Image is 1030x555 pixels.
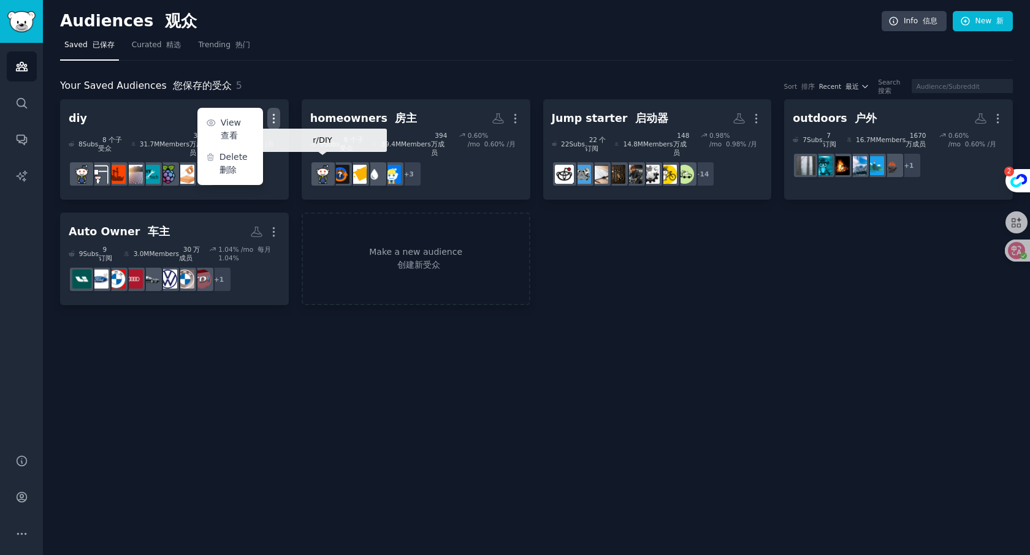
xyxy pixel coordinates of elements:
img: Roofing [348,165,367,184]
a: Make a new audience 创建新受众 [302,213,530,305]
img: DIY_tech [141,165,160,184]
img: liautoinvestors [72,270,91,289]
div: outdoors [793,111,877,126]
img: Volkswagen [158,270,177,289]
font: 已保存 [93,40,115,49]
img: Tools [606,165,625,184]
img: CarTalkUK [141,270,160,289]
img: NightVision [814,156,833,175]
img: Construction [382,165,401,184]
div: 0.60 % /mo [948,131,1004,148]
div: Sort [784,82,815,91]
font: 创建新受众 [397,260,440,270]
div: Jump starter [552,111,668,126]
font: 户外 [855,112,877,124]
a: Jump starter 启动器22Subs 22 个订阅14.8MMembers 148 万成员0.98% /mo 0.98% /月+14electricvehiclesbicyclingAs... [543,99,772,200]
font: 394 万成员 [431,132,448,156]
font: 热门 [235,40,250,49]
span: Saved [64,40,115,51]
img: camping [831,156,850,175]
font: 删除 [219,165,237,175]
font: 0.98% /月 [726,140,757,148]
img: hiking [848,156,867,175]
img: Toyota [555,165,574,184]
a: Curated 精选 [128,36,186,61]
div: 7 Sub s [793,131,837,148]
a: diyView 查看Delete 删除8Subs 8 个子受众31.7MMembers 317 万成员0.43% /mo 0.43% /月+1Woodworking_DIYraspberryDI... [60,99,289,200]
img: tdi [193,270,212,289]
img: BMW [107,270,126,289]
div: 31.7M Members [131,131,209,157]
font: 查看 [221,130,238,140]
div: + 14 [689,161,715,187]
font: 排序 [801,83,815,90]
img: bicycling [658,165,677,184]
img: Audi [124,270,143,289]
img: DIY [72,165,91,184]
font: 148 万成员 [673,132,690,156]
img: GummySearch logo [7,11,36,32]
font: 22 个订阅 [585,136,606,152]
input: Audience/Subreddit [912,79,1013,93]
a: outdoors 户外7Subs 7 订阅16.7MMembers 1670 万成员0.60% /mo 0.60% /月+1CampingandHikingnaturephotographyhi... [784,99,1013,200]
div: 1.04 % /mo [218,245,280,262]
img: SolarDIY [124,165,143,184]
div: homeowners [310,111,417,126]
img: 3Dprinting [90,165,109,184]
img: DIY [313,165,332,184]
div: + 3 [396,161,422,187]
div: + 1 [206,266,232,292]
div: 8 Sub s [69,131,123,157]
font: 房主 [395,112,417,124]
div: 0.60 % /mo [468,131,522,157]
img: instructionmanuals [589,165,608,184]
a: homeowners 房主8Subs 8 个子受众39.4MMembers 394 万成员0.60% /mo 0.60% /月r/DIY+3ConstructionPlumbingRoofing... [302,99,530,200]
a: Saved 已保存 [60,36,119,61]
font: 新 [996,17,1004,25]
font: 0.60% /月 [965,140,996,148]
div: 8 Sub s [310,131,364,157]
span: 5 [236,80,242,91]
span: Trending [198,40,250,51]
div: + 1 [896,153,921,178]
div: 9 Sub s [69,245,115,262]
font: 8 个子受众 [98,136,122,152]
font: 9 订阅 [99,246,112,262]
a: View 查看 [200,110,261,148]
font: 信息 [923,17,937,25]
img: hvacadvice [330,165,349,184]
font: 搜索 [878,87,891,94]
span: Curated [132,40,181,51]
img: AskAMechanic [641,165,660,184]
img: electricvehicles [675,165,694,184]
span: Your Saved Audiences [60,78,232,94]
font: 最近 [845,83,859,90]
img: BmwTech [175,270,194,289]
a: Info 信息 [882,11,947,32]
img: naturephotography [865,156,884,175]
img: Woodworking_DIY [175,165,194,184]
span: Recent [819,82,859,91]
div: 22 Sub s [552,131,606,157]
button: Recent 最近 [819,82,869,91]
img: Outdoors [796,156,815,175]
div: diy [69,111,87,126]
img: FixMyPrint [107,165,126,184]
div: 39.4M Members [372,131,450,157]
img: raspberryDIY [158,165,177,184]
font: 8 个子受众 [340,136,364,152]
img: Ford [90,270,109,289]
h2: Audiences [60,12,882,31]
a: Auto Owner 车主9Subs 9 订阅3.0MMembers 30 万成员1.04% /mo 每月 1.04%+1tdiBmwTechVolkswagenCarTalkUKAudiBMW... [60,213,289,305]
font: 观众 [165,12,197,30]
div: 3.0M Members [124,245,200,262]
font: 0.60% /月 [484,140,516,148]
img: Plumbing [365,165,384,184]
font: 每月 1.04% [218,246,271,262]
font: 30 万成员 [179,246,200,262]
font: 精选 [166,40,181,49]
div: 14.8M Members [614,131,692,157]
p: Delete [219,151,254,176]
font: 启动器 [635,112,668,124]
p: View [221,116,254,142]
